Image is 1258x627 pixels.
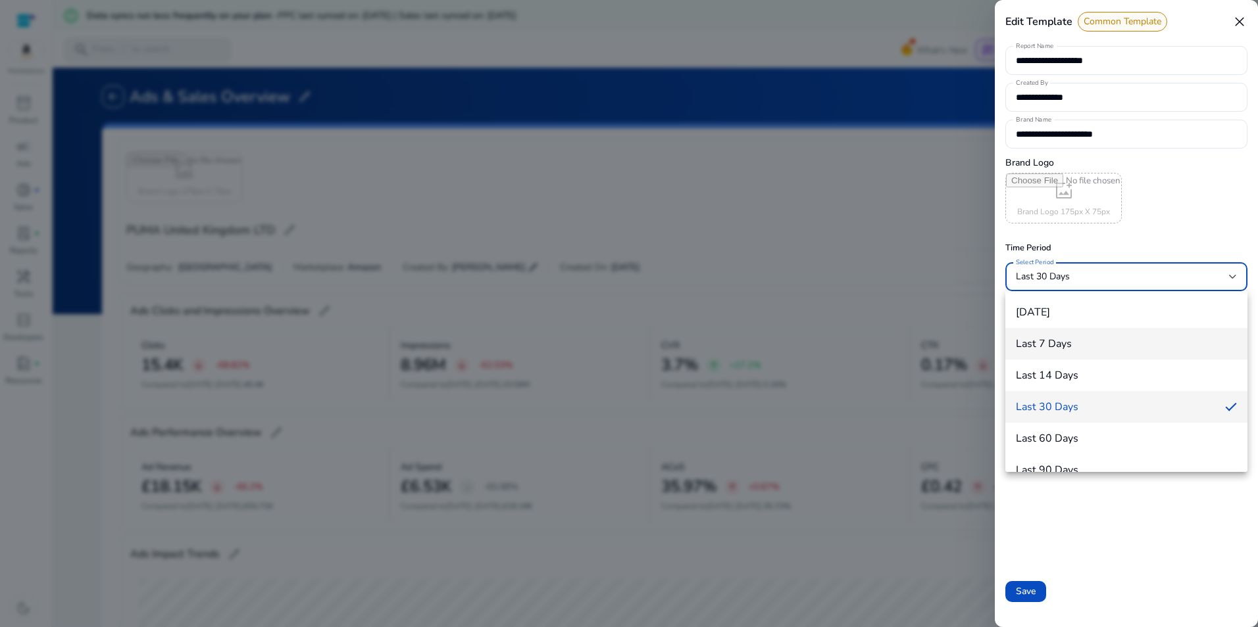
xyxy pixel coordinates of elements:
[1016,369,1078,382] h4: Last 14 Days
[1016,338,1072,350] h4: Last 7 Days
[1016,464,1078,476] h4: Last 90 Days
[1016,432,1078,445] h4: Last 60 Days
[1016,401,1078,413] h4: Last 30 Days
[1016,306,1050,319] h4: [DATE]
